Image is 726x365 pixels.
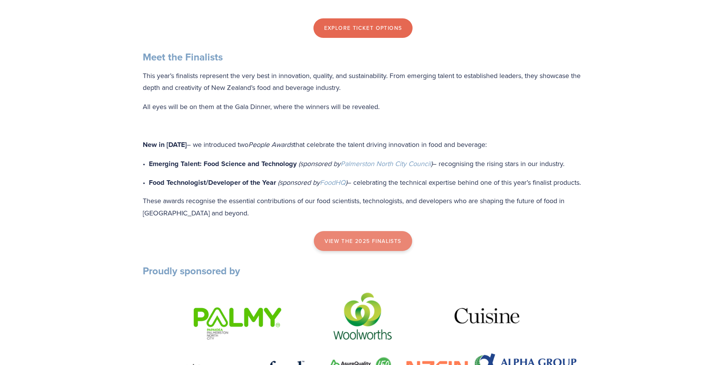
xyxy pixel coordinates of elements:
[313,18,413,38] a: Explore Ticket Options
[143,140,187,150] strong: New in [DATE]
[431,159,432,168] em: )
[320,178,346,187] a: FoodHQ
[314,231,412,251] a: view the 2025 finalists
[278,178,320,187] em: (sponsored by
[143,195,584,219] p: These awards recognise the essential contributions of our food scientists, technologists, and dev...
[143,50,223,64] strong: Meet the Finalists
[143,139,584,151] p: – we introduced two that celebrate the talent driving innovation in food and beverage:
[143,70,584,94] p: This year’s finalists represent the very best in innovation, quality, and sustainability. From em...
[149,178,276,187] strong: Food Technologist/Developer of the Year
[248,140,294,149] em: People Awards
[143,101,584,113] p: All eyes will be on them at the Gala Dinner, where the winners will be revealed.
[149,159,297,169] strong: Emerging Talent: Food Science and Technology
[341,159,431,168] a: Palmerston North City Council
[143,264,240,278] strong: Proudly sponsored by
[346,178,347,187] em: )
[299,159,341,168] em: (sponsored by
[149,176,584,189] p: – celebrating the technical expertise behind one of this year’s finalist products.
[149,158,584,170] p: – recognising the rising stars in our industry.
